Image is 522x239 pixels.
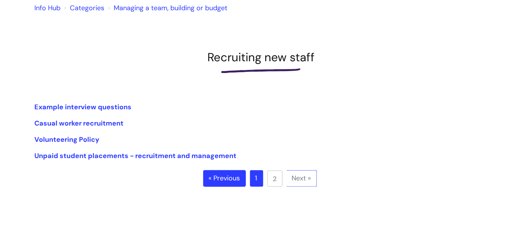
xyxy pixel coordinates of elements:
a: Casual worker recruitment [34,119,124,128]
a: 2 [267,171,283,187]
h1: Recruiting new staff [34,50,488,64]
a: Volunteering Policy [34,135,99,144]
li: Solution home [62,2,104,14]
a: Categories [70,3,104,12]
li: Managing a team, building or budget [106,2,227,14]
a: Managing a team, building or budget [114,3,227,12]
a: Info Hub [34,3,60,12]
a: « Previous [203,170,246,187]
a: Unpaid student placements - recruitment and management [34,151,236,160]
a: Example interview questions [34,102,131,112]
a: Next » [287,170,317,187]
a: 1 [250,170,263,187]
